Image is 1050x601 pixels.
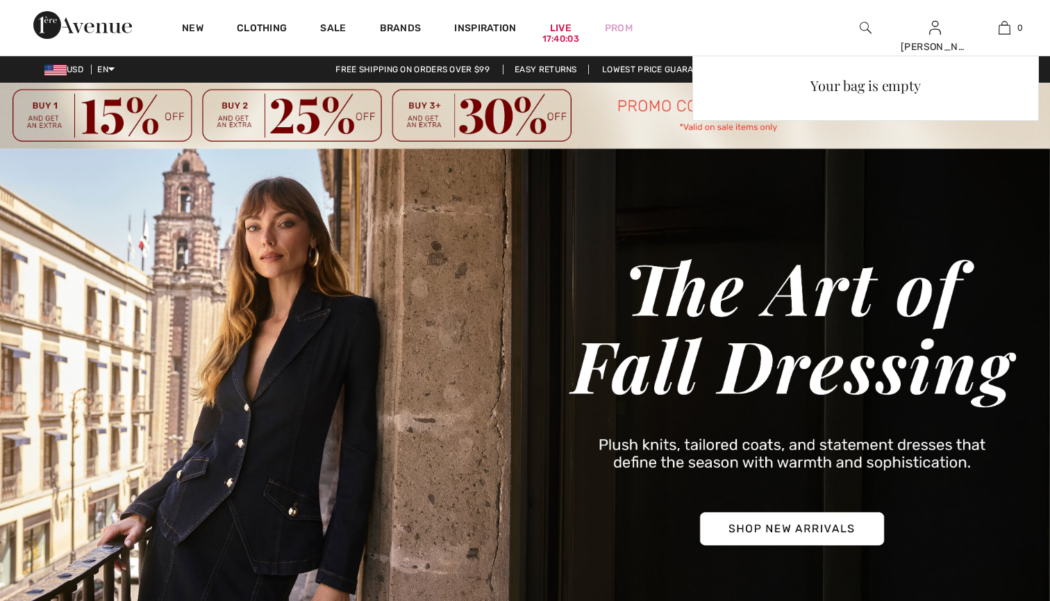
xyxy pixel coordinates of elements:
[901,40,969,54] div: [PERSON_NAME]
[929,21,941,34] a: Sign In
[704,67,1027,104] div: Your bag is empty
[454,22,516,37] span: Inspiration
[860,19,872,36] img: search the website
[380,22,422,37] a: Brands
[1017,22,1023,34] span: 0
[542,33,579,46] div: 17:40:03
[33,11,132,39] img: 1ère Avenue
[605,21,633,35] a: Prom
[929,19,941,36] img: My Info
[999,19,1010,36] img: My Bag
[970,19,1038,36] a: 0
[550,21,572,35] a: Live17:40:03
[503,65,589,74] a: Easy Returns
[182,22,203,37] a: New
[97,65,115,74] span: EN
[591,65,726,74] a: Lowest Price Guarantee
[44,65,67,76] img: US Dollar
[44,65,89,74] span: USD
[324,65,501,74] a: Free shipping on orders over $99
[320,22,346,37] a: Sale
[237,22,287,37] a: Clothing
